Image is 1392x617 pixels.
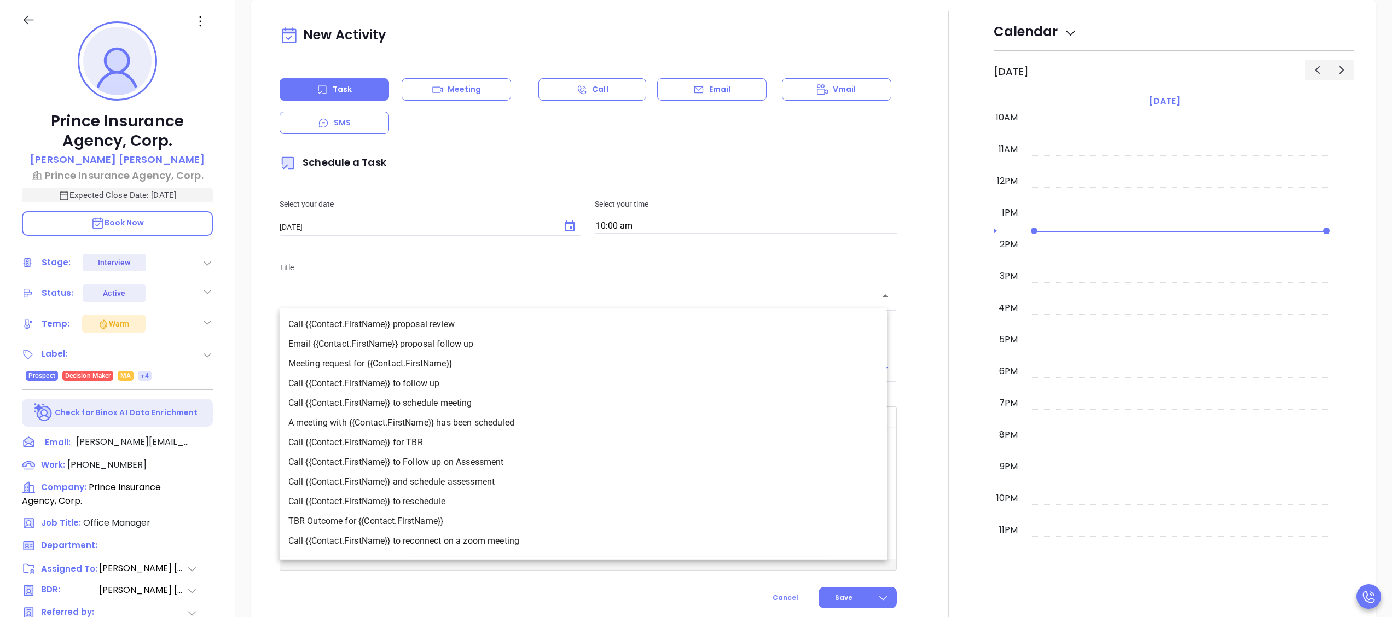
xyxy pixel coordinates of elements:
[835,593,852,603] span: Save
[709,84,731,95] p: Email
[773,593,798,602] span: Cancel
[120,370,131,382] span: MA
[41,517,81,528] span: Job Title:
[67,458,147,471] span: [PHONE_NUMBER]
[280,393,887,413] li: Call {{Contact.FirstName}} to schedule meeting
[280,155,386,169] span: Schedule a Task
[41,563,98,575] span: Assigned To:
[995,174,1020,188] div: 12pm
[280,315,887,334] li: Call {{Contact.FirstName}} proposal review
[280,551,887,571] li: Mailer
[83,516,150,529] span: Office Manager
[45,435,71,450] span: Email:
[280,511,887,531] li: TBR Outcome for {{Contact.FirstName}}
[103,284,125,302] div: Active
[99,584,187,597] span: [PERSON_NAME] [PERSON_NAME]
[41,584,98,597] span: BDR:
[997,238,1020,251] div: 2pm
[280,531,887,551] li: Call {{Contact.FirstName}} to reconnect on a zoom meeting
[752,587,819,608] button: Cancel
[994,22,1077,40] span: Calendar
[996,143,1020,156] div: 11am
[22,168,213,183] a: Prince Insurance Agency, Corp.
[30,152,205,167] p: [PERSON_NAME] [PERSON_NAME]
[280,354,887,374] li: Meeting request for {{Contact.FirstName}}
[1000,206,1020,219] div: 1pm
[30,152,205,168] a: [PERSON_NAME] [PERSON_NAME]
[41,459,65,470] span: Work :
[819,587,897,608] button: Save
[99,562,187,575] span: [PERSON_NAME] [PERSON_NAME]
[22,188,213,202] p: Expected Close Date: [DATE]
[91,217,144,228] span: Book Now
[595,198,897,210] p: Select your time
[280,198,582,210] p: Select your date
[42,346,68,362] div: Label:
[997,365,1020,378] div: 6pm
[997,333,1020,346] div: 5pm
[878,288,893,304] button: Close
[994,492,1020,505] div: 10pm
[997,397,1020,410] div: 7pm
[22,112,213,151] p: Prince Insurance Agency, Corp.
[280,374,887,393] li: Call {{Contact.FirstName}} to follow up
[141,370,148,382] span: +4
[997,428,1020,441] div: 8pm
[76,435,191,449] span: [PERSON_NAME][EMAIL_ADDRESS][DOMAIN_NAME]
[1147,94,1182,109] a: [DATE]
[559,216,581,237] button: Choose date, selected date is Oct 8, 2025
[1329,60,1354,80] button: Next day
[280,452,887,472] li: Call {{Contact.FirstName}} to Follow up on Assessment
[28,370,55,382] span: Prospect
[280,413,887,433] li: A meeting with {{Contact.FirstName}} has been scheduled
[280,22,897,50] div: New Activity
[334,117,351,129] p: SMS
[280,492,887,511] li: Call {{Contact.FirstName}} to reschedule
[280,472,887,492] li: Call {{Contact.FirstName}} and schedule assessment
[98,317,129,330] div: Warm
[41,539,97,551] span: Department:
[280,261,897,273] p: Title
[997,270,1020,283] div: 3pm
[448,84,482,95] p: Meeting
[280,222,554,232] input: MM/DD/YYYY
[833,84,856,95] p: Vmail
[42,285,74,301] div: Status:
[34,403,53,422] img: Ai-Enrich-DaqCidB-.svg
[1305,60,1330,80] button: Previous day
[83,27,152,95] img: profile-user
[333,84,352,95] p: Task
[994,66,1029,78] h2: [DATE]
[55,407,198,418] p: Check for Binox AI Data Enrichment
[42,316,70,332] div: Temp:
[41,481,86,493] span: Company:
[42,254,71,271] div: Stage:
[280,433,887,452] li: Call {{Contact.FirstName}} for TBR
[65,370,111,382] span: Decision Maker
[592,84,608,95] p: Call
[996,301,1020,315] div: 4pm
[997,460,1020,473] div: 9pm
[22,481,161,507] span: Prince Insurance Agency, Corp.
[994,111,1020,124] div: 10am
[280,334,887,354] li: Email {{Contact.FirstName}} proposal follow up
[997,523,1020,537] div: 11pm
[98,254,131,271] div: Interview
